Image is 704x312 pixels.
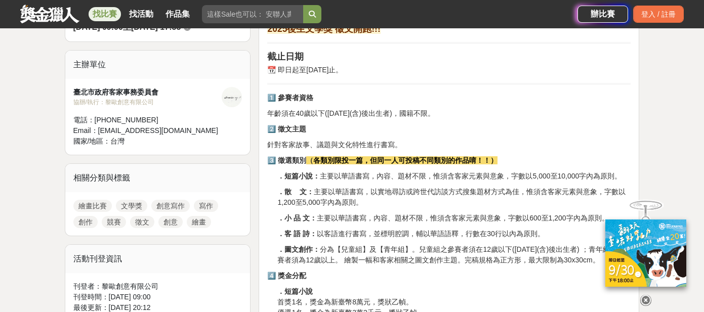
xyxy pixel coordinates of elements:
[65,245,251,273] div: 活動刊登資訊
[125,7,157,21] a: 找活動
[187,216,211,228] a: 繪畫
[277,172,320,180] strong: ．短篇小說：
[267,52,304,62] strong: 截止日期
[73,137,111,145] span: 國家/地區：
[306,156,313,164] strong: （
[267,156,306,164] strong: 3️⃣ 徵選類別
[73,115,222,125] div: 電話： [PHONE_NUMBER]
[267,94,313,102] strong: 1️⃣ 參賽者資格
[277,245,320,253] strong: ．圖文創作：
[277,188,314,196] strong: ．散 文：
[277,244,631,265] p: 分為【兒童組】及【青年組】。兒童組之參賽者須在12歲以下([DATE](含)後出生者) ；青年組之參賽者須為12歲以上。 繪製一幅和客家相關之圖文創作主題。完稿規格為正方形，最大限制為30x30cm。
[577,6,628,23] a: 辦比賽
[194,200,218,212] a: 寫作
[267,272,306,280] strong: 4️⃣ 獎金分配
[267,65,631,75] p: 📆 即日起至[DATE]止。
[267,108,631,119] p: 年齡須在40歲以下([DATE](含)後出生者)，國籍不限。
[65,51,251,79] div: 主辦單位
[605,215,686,283] img: c171a689-fb2c-43c6-a33c-e56b1f4b2190.jpg
[277,230,317,238] strong: ．客 語 詩：
[65,164,251,192] div: 相關分類與標籤
[267,140,631,150] p: 針對客家故事、議題與文化特性進行書寫。
[151,200,190,212] a: 創意寫作
[73,216,98,228] a: 創作
[277,287,313,295] strong: ．短篇小說
[116,200,147,212] a: 文學獎
[277,187,631,208] p: 主要以華語書寫，以實地尋訪或跨世代訪談方式搜集題材方式為佳，惟須含客家元素與意象，字數以1,200至5,000字內為原則。
[633,6,684,23] div: 登入 / 註冊
[73,281,242,292] div: 刊登者： 黎歐創意有限公司
[277,229,631,239] p: 以客語進行書寫，並標明腔調，輔以華語語釋，行數在30行以內為原則。
[267,125,306,133] strong: 2️⃣ 徵文主題
[110,137,125,145] span: 台灣
[277,171,631,182] p: 主要以華語書寫，內容、題材不限，惟須含客家元素與意象，字數以5,000至10,000字內為原則。
[202,5,303,23] input: 這樣Sale也可以： 安聯人壽創意銷售法募集
[102,216,126,228] a: 競賽
[73,200,112,212] a: 繪畫比賽
[89,7,121,21] a: 找比賽
[161,7,194,21] a: 作品集
[130,216,154,228] a: 徵文
[277,214,317,222] strong: ．小 品 文：
[313,156,498,164] strong: 各類別限投一篇，但同一人可投稿不同類別的作品唷！！）
[158,216,183,228] a: 創意
[277,213,631,224] p: 主要以華語書寫，內容、題材不限，惟須含客家元素與意象，字數以600至1,200字內為原則。
[73,292,242,302] div: 刊登時間： [DATE] 09:00
[73,87,222,98] div: 臺北市政府客家事務委員會
[267,24,380,34] strong: 2025後生文學獎 徵文開跑!!!
[73,125,222,136] div: Email： [EMAIL_ADDRESS][DOMAIN_NAME]
[73,98,222,107] div: 協辦/執行： 黎歐創意有限公司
